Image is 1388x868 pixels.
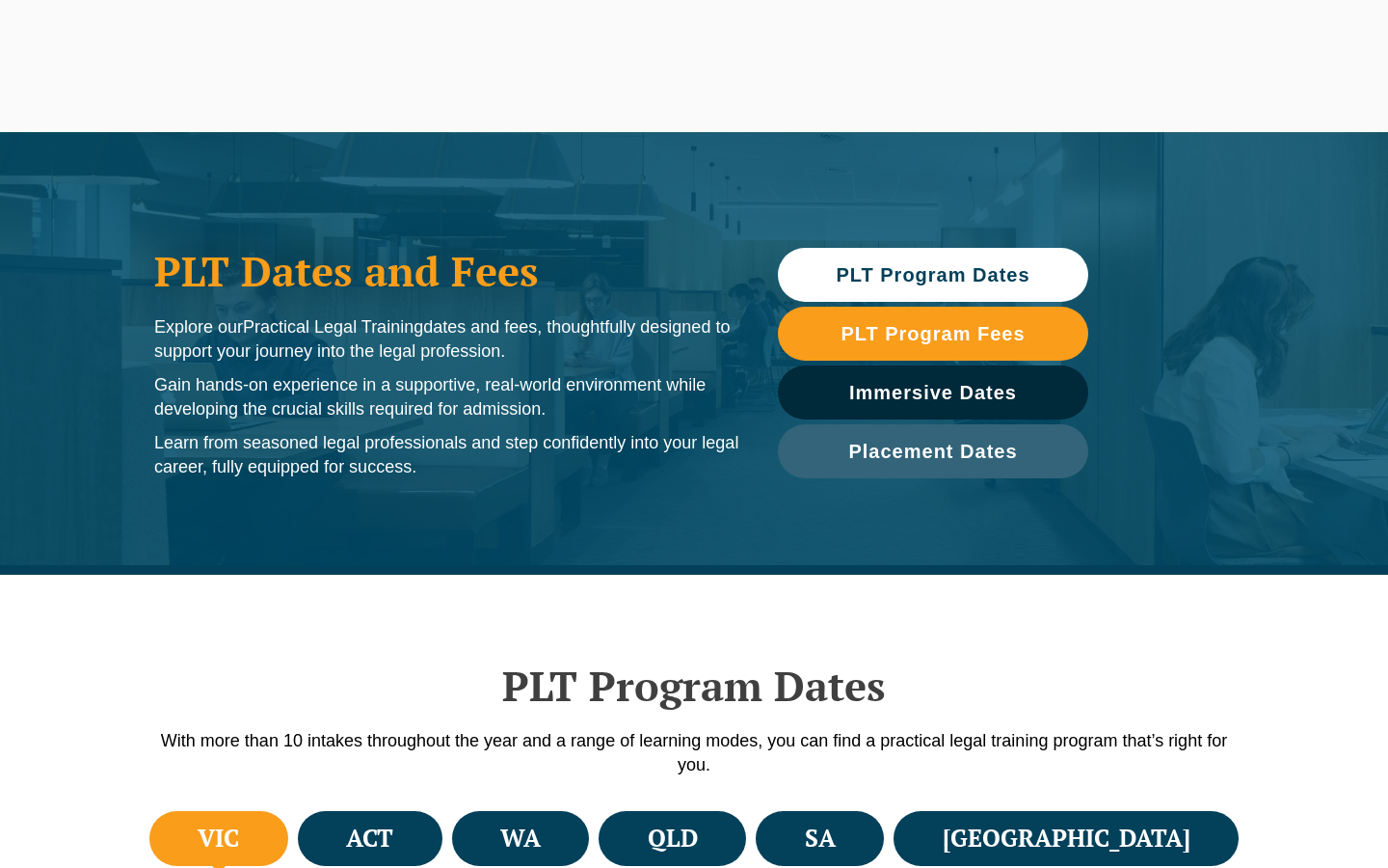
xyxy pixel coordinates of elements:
[154,373,739,421] p: Gain hands-on experience in a supportive, real-world environment while developing the crucial ski...
[778,248,1088,302] a: PLT Program Dates
[154,315,739,364] p: Explore our dates and fees, thoughtfully designed to support your journey into the legal profession.
[154,247,739,295] h1: PLT Dates and Fees
[243,317,423,337] span: Practical Legal Training
[805,823,836,854] h4: SA
[848,442,1017,461] span: Placement Dates
[943,823,1190,854] h4: [GEOGRAPHIC_DATA]
[500,823,541,854] h4: WA
[648,823,698,854] h4: QLD
[778,366,1088,420] a: Immersive Dates
[778,307,1088,361] a: PLT Program Fees
[836,265,1029,285] span: PLT Program Dates
[154,431,739,479] p: Learn from seasoned legal professionals and step confidently into your legal career, fully equipp...
[145,662,1243,710] h2: PLT Program Dates
[198,823,239,854] h4: VIC
[346,823,393,854] h4: ACT
[841,324,1025,343] span: PLT Program Fees
[145,729,1243,777] p: With more than 10 intakes throughout the year and a range of learning modes, you can find a pract...
[849,383,1017,402] span: Immersive Dates
[778,424,1088,478] a: Placement Dates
